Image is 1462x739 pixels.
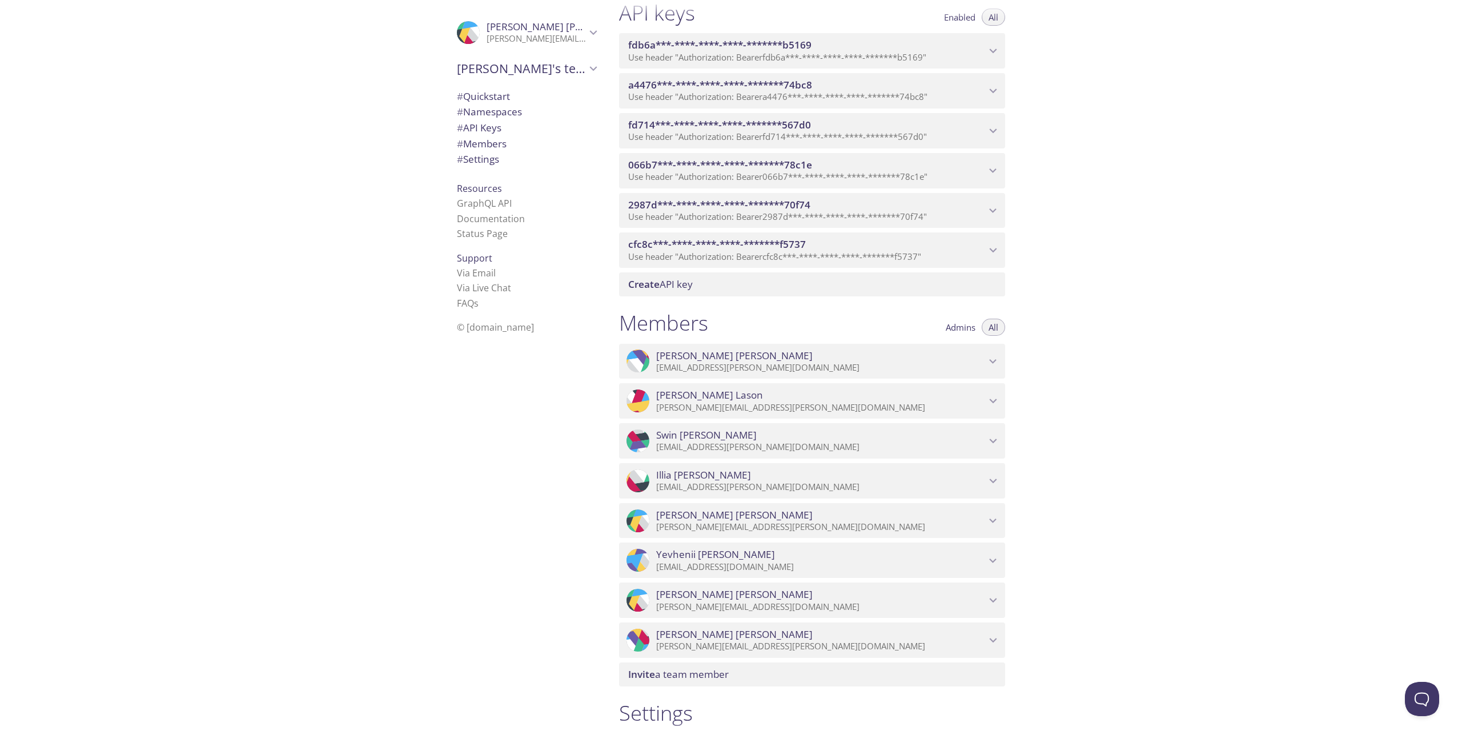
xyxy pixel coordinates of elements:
[619,700,1005,726] h1: Settings
[457,137,463,150] span: #
[448,120,605,136] div: API Keys
[457,297,479,310] a: FAQ
[448,136,605,152] div: Members
[619,503,1005,539] div: Janet Englehart
[457,267,496,279] a: Via Email
[656,402,986,413] p: [PERSON_NAME][EMAIL_ADDRESS][PERSON_NAME][DOMAIN_NAME]
[619,463,1005,499] div: Illia Goldin
[656,469,751,481] span: Illia [PERSON_NAME]
[656,509,813,521] span: [PERSON_NAME] [PERSON_NAME]
[448,151,605,167] div: Team Settings
[656,561,986,573] p: [EMAIL_ADDRESS][DOMAIN_NAME]
[656,429,757,441] span: Swin [PERSON_NAME]
[457,105,463,118] span: #
[457,90,510,103] span: Quickstart
[619,344,1005,379] div: Ali Ghafoori
[457,121,463,134] span: #
[619,662,1005,686] div: Invite a team member
[448,89,605,105] div: Quickstart
[656,521,986,533] p: [PERSON_NAME][EMAIL_ADDRESS][PERSON_NAME][DOMAIN_NAME]
[656,548,775,561] span: Yevhenii [PERSON_NAME]
[656,588,813,601] span: [PERSON_NAME] [PERSON_NAME]
[457,182,502,195] span: Resources
[656,389,763,401] span: [PERSON_NAME] Lason
[487,20,643,33] span: [PERSON_NAME] [PERSON_NAME]
[448,54,605,83] div: David's team
[457,152,463,166] span: #
[457,137,507,150] span: Members
[487,33,586,45] p: [PERSON_NAME][EMAIL_ADDRESS][DOMAIN_NAME]
[628,278,660,291] span: Create
[448,104,605,120] div: Namespaces
[656,441,986,453] p: [EMAIL_ADDRESS][PERSON_NAME][DOMAIN_NAME]
[457,61,586,77] span: [PERSON_NAME]'s team
[982,319,1005,336] button: All
[656,481,986,493] p: [EMAIL_ADDRESS][PERSON_NAME][DOMAIN_NAME]
[457,252,492,264] span: Support
[619,622,1005,658] div: Caroline Dumais
[939,319,982,336] button: Admins
[619,272,1005,296] div: Create API Key
[619,583,1005,618] div: Alexandre Poirier
[619,383,1005,419] div: David Lason
[1405,682,1439,716] iframe: Help Scout Beacon - Open
[448,14,605,51] div: Alexandre Poirier
[457,197,512,210] a: GraphQL API
[628,278,693,291] span: API key
[619,423,1005,459] div: Swin Nguyen
[628,668,655,681] span: Invite
[656,628,813,641] span: [PERSON_NAME] [PERSON_NAME]
[656,641,986,652] p: [PERSON_NAME][EMAIL_ADDRESS][PERSON_NAME][DOMAIN_NAME]
[457,90,463,103] span: #
[457,282,511,294] a: Via Live Chat
[457,105,522,118] span: Namespaces
[656,362,986,373] p: [EMAIL_ADDRESS][PERSON_NAME][DOMAIN_NAME]
[457,121,501,134] span: API Keys
[656,350,813,362] span: [PERSON_NAME] [PERSON_NAME]
[457,227,508,240] a: Status Page
[619,543,1005,578] div: Yevhenii Lutsenko
[619,310,708,336] h1: Members
[457,321,534,334] span: © [DOMAIN_NAME]
[457,152,499,166] span: Settings
[457,212,525,225] a: Documentation
[628,668,729,681] span: a team member
[474,297,479,310] span: s
[656,601,986,613] p: [PERSON_NAME][EMAIL_ADDRESS][DOMAIN_NAME]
